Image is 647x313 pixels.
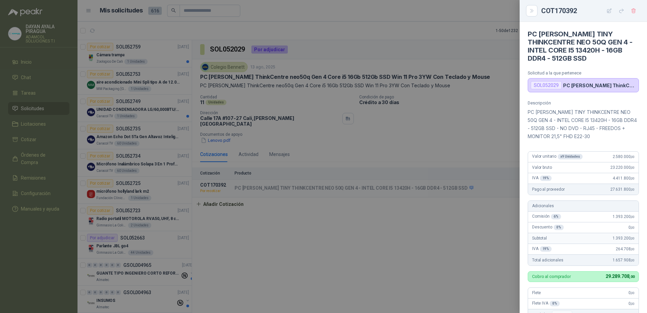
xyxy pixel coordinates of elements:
span: 0 [628,225,635,230]
span: ,00 [630,226,635,229]
span: ,00 [630,215,635,219]
span: Valor bruto [532,165,552,170]
span: 27.631.800 [610,187,635,192]
div: Total adicionales [528,255,639,265]
span: ,00 [630,258,635,262]
span: ,00 [630,188,635,191]
span: ,00 [630,155,635,159]
div: 6 % [551,214,561,219]
span: Flete IVA [532,301,560,306]
span: 0 [628,290,635,295]
span: Subtotal [532,236,547,241]
span: Comisión [532,214,561,219]
div: x 9 Unidades [558,154,583,159]
span: 29.289.708 [606,274,635,279]
div: COT170392 [541,5,639,16]
span: Pago al proveedor [532,187,565,192]
span: ,00 [630,237,635,240]
span: Descuento [532,225,564,230]
p: PC [PERSON_NAME] ThinkCentre neo50q Gen 4 Core i5 16Gb 512Gb SSD Win 11 Pro 3YW Con Teclado y Mouse [563,83,636,88]
button: Close [528,7,536,15]
span: Valor unitario [532,154,583,159]
span: 0 [628,301,635,306]
span: 2.580.000 [613,154,635,159]
span: 1.393.200 [613,214,635,219]
div: Adicionales [528,201,639,212]
span: ,00 [630,166,635,169]
span: Flete [532,290,541,295]
div: 19 % [540,246,552,252]
div: 0 % [554,225,564,230]
h4: PC [PERSON_NAME] TINY THINKCENTRE NEO 50Q GEN 4 - INTEL CORE I5 13420H - 16GB DDR4 - 512GB SSD [528,30,639,62]
span: IVA [532,176,552,181]
span: 264.708 [616,247,635,251]
p: Cobro al comprador [532,274,571,279]
span: 23.220.000 [610,165,635,170]
span: 4.411.800 [613,176,635,181]
span: 1.657.908 [613,258,635,262]
p: PC [PERSON_NAME] TINY THINKCENTRE NEO 50Q GEN 4 - INTEL CORE I5 13420H - 16GB DDR4 - 512GB SSD - ... [528,108,639,140]
p: Solicitud a la que pertenece [528,70,639,75]
p: Descripción [528,100,639,105]
span: ,00 [630,302,635,306]
span: ,00 [630,177,635,180]
span: 1.393.200 [613,236,635,241]
span: IVA [532,246,552,252]
span: ,00 [629,275,635,279]
span: ,00 [630,291,635,295]
div: SOL052029 [531,81,562,89]
div: 19 % [540,176,552,181]
div: 0 % [550,301,560,306]
span: ,00 [630,247,635,251]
